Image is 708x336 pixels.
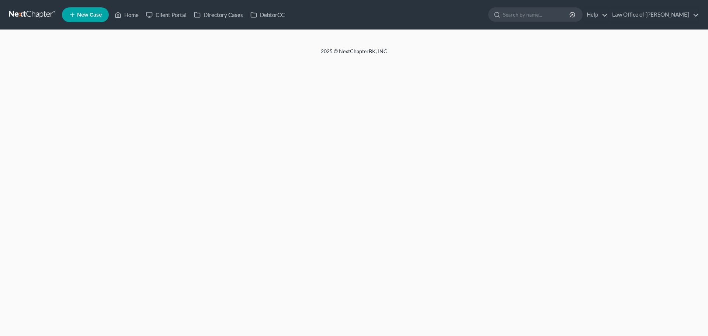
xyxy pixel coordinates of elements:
a: Directory Cases [190,8,247,21]
span: New Case [77,12,102,18]
a: Home [111,8,142,21]
a: DebtorCC [247,8,288,21]
a: Client Portal [142,8,190,21]
a: Law Office of [PERSON_NAME] [608,8,699,21]
input: Search by name... [503,8,570,21]
a: Help [583,8,608,21]
div: 2025 © NextChapterBK, INC [144,48,564,61]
